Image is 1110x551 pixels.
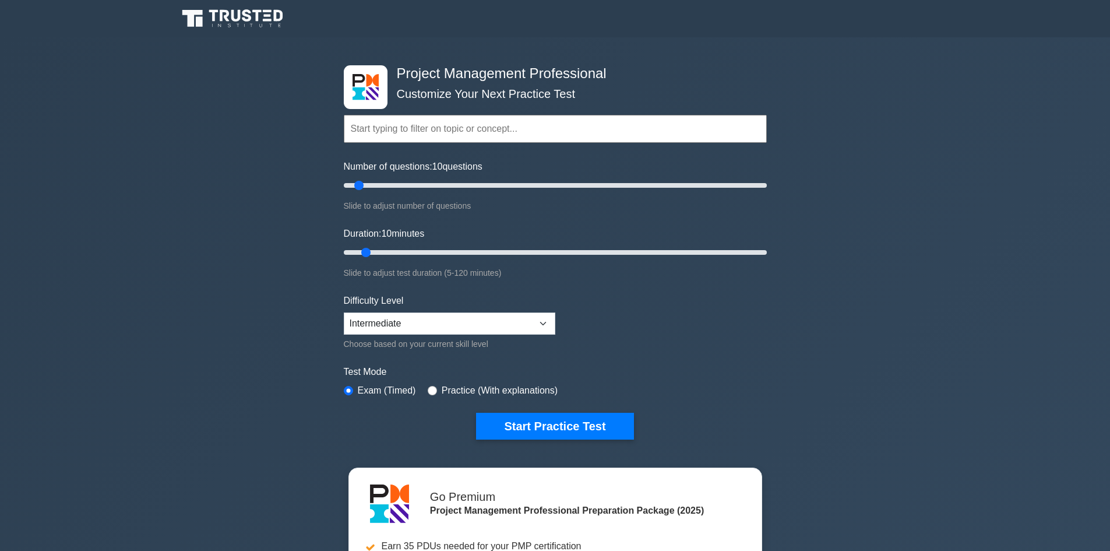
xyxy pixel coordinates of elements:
[432,162,443,171] span: 10
[442,384,558,398] label: Practice (With explanations)
[358,384,416,398] label: Exam (Timed)
[344,365,767,379] label: Test Mode
[476,413,633,440] button: Start Practice Test
[344,266,767,280] div: Slide to adjust test duration (5-120 minutes)
[381,229,392,238] span: 10
[344,115,767,143] input: Start typing to filter on topic or concept...
[392,65,710,82] h4: Project Management Professional
[344,337,555,351] div: Choose based on your current skill level
[344,199,767,213] div: Slide to adjust number of questions
[344,294,404,308] label: Difficulty Level
[344,227,425,241] label: Duration: minutes
[344,160,482,174] label: Number of questions: questions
